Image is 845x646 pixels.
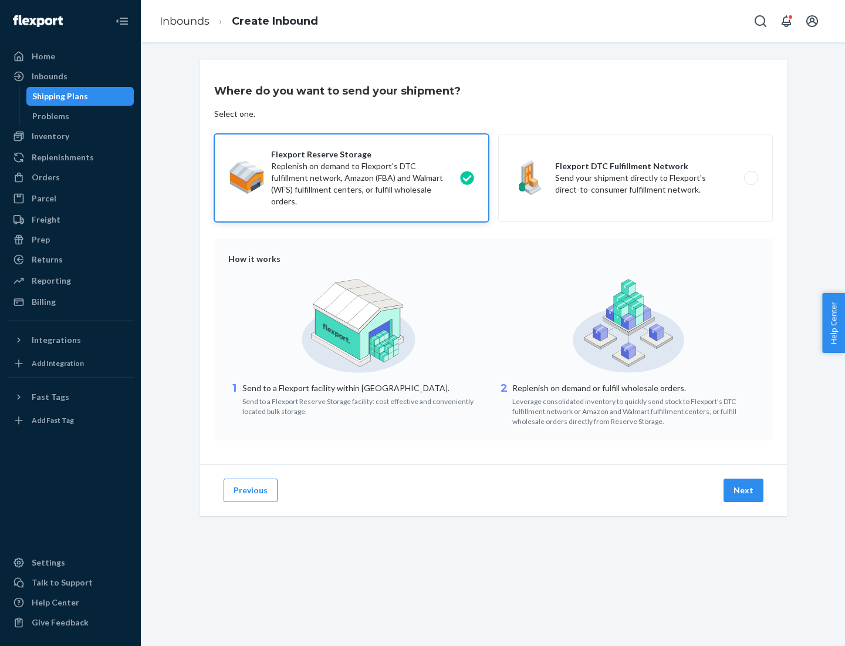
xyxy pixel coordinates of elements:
a: Inbounds [7,67,134,86]
div: Home [32,51,55,62]
ol: breadcrumbs [150,4,327,39]
img: Flexport logo [13,15,63,27]
div: Fast Tags [32,391,69,403]
a: Replenishments [7,148,134,167]
div: Billing [32,296,56,308]
a: Inbounds [160,15,209,28]
button: Open Search Box [749,9,772,33]
button: Fast Tags [7,388,134,406]
a: Talk to Support [7,573,134,592]
div: Prep [32,234,50,245]
a: Inventory [7,127,134,146]
button: Integrations [7,331,134,349]
div: Talk to Support [32,577,93,588]
div: Add Integration [32,358,84,368]
a: Add Fast Tag [7,411,134,430]
div: Reporting [32,275,71,287]
a: Problems [26,107,134,126]
div: Orders [32,171,60,183]
button: Close Navigation [110,9,134,33]
div: How it works [228,253,759,265]
a: Home [7,47,134,66]
p: Send to a Flexport facility within [GEOGRAPHIC_DATA]. [242,382,489,394]
div: Integrations [32,334,81,346]
a: Shipping Plans [26,87,134,106]
a: Prep [7,230,134,249]
button: Open notifications [775,9,798,33]
a: Add Integration [7,354,134,373]
div: Select one. [214,108,255,120]
div: Help Center [32,597,79,608]
a: Help Center [7,593,134,612]
div: Replenishments [32,152,94,163]
div: Add Fast Tag [32,415,74,425]
button: Help Center [822,293,845,353]
p: Replenish on demand or fulfill wholesale orders. [512,382,759,394]
div: Leverage consolidated inventory to quickly send stock to Flexport's DTC fulfillment network or Am... [512,394,759,426]
div: Returns [32,254,63,265]
a: Orders [7,168,134,187]
button: Give Feedback [7,613,134,632]
h3: Where do you want to send your shipment? [214,83,461,99]
div: Problems [32,110,69,122]
div: Parcel [32,193,56,204]
div: 2 [498,381,510,426]
div: 1 [228,381,240,416]
div: Send to a Flexport Reserve Storage facility: cost effective and conveniently located bulk storage. [242,394,489,416]
a: Create Inbound [232,15,318,28]
a: Reporting [7,271,134,290]
div: Inventory [32,130,69,142]
a: Settings [7,553,134,572]
div: Give Feedback [32,617,89,628]
button: Previous [224,479,278,502]
div: Inbounds [32,70,67,82]
div: Settings [32,557,65,568]
div: Shipping Plans [32,90,88,102]
a: Returns [7,250,134,269]
div: Freight [32,214,60,226]
a: Parcel [7,189,134,208]
button: Next [724,479,763,502]
a: Freight [7,210,134,229]
a: Billing [7,292,134,311]
button: Open account menu [800,9,824,33]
